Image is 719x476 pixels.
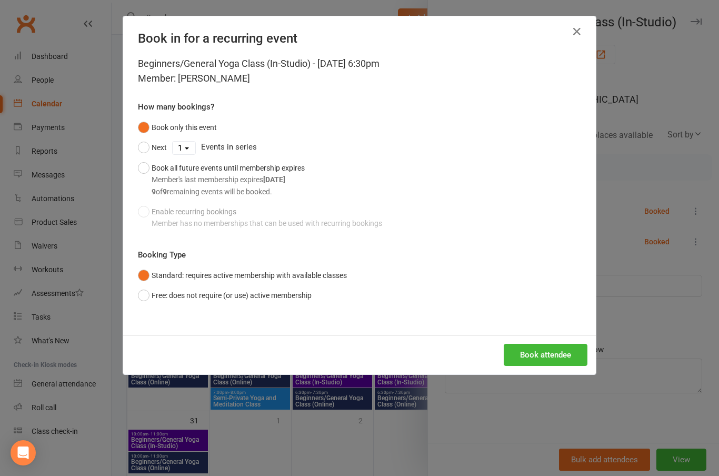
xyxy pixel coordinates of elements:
div: Beginners/General Yoga Class (In-Studio) - [DATE] 6:30pm Member: [PERSON_NAME] [138,56,581,86]
label: How many bookings? [138,101,214,113]
button: Book all future events until membership expiresMember's last membership expires[DATE]9of9remainin... [138,158,305,202]
strong: [DATE] [263,175,285,184]
button: Free: does not require (or use) active membership [138,285,312,305]
strong: 9 [152,187,156,196]
div: Open Intercom Messenger [11,440,36,465]
div: Events in series [138,137,581,157]
button: Book attendee [504,344,587,366]
button: Next [138,137,167,157]
h4: Book in for a recurring event [138,31,581,46]
strong: 9 [163,187,167,196]
label: Booking Type [138,249,186,261]
div: Book all future events until membership expires [152,162,305,197]
button: Close [568,23,585,40]
button: Standard: requires active membership with available classes [138,265,347,285]
button: Book only this event [138,117,217,137]
div: of remaining events will be booked. [152,186,305,197]
div: Member's last membership expires [152,174,305,185]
